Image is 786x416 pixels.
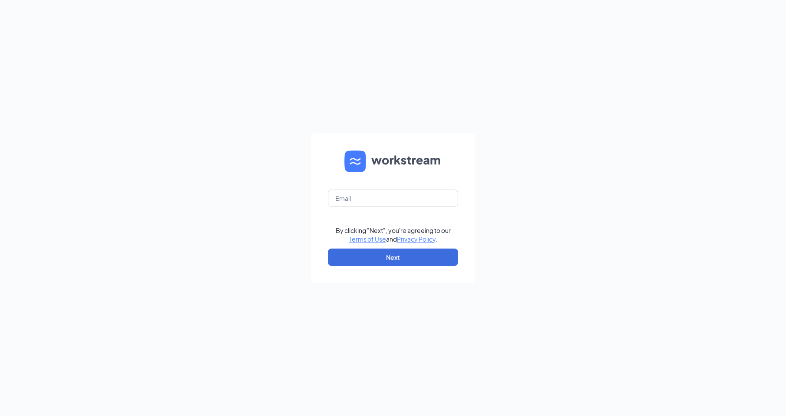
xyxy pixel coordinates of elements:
div: By clicking "Next", you're agreeing to our and . [336,226,451,243]
a: Terms of Use [349,235,386,243]
img: WS logo and Workstream text [344,151,442,172]
a: Privacy Policy [397,235,436,243]
input: Email [328,190,458,207]
button: Next [328,249,458,266]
